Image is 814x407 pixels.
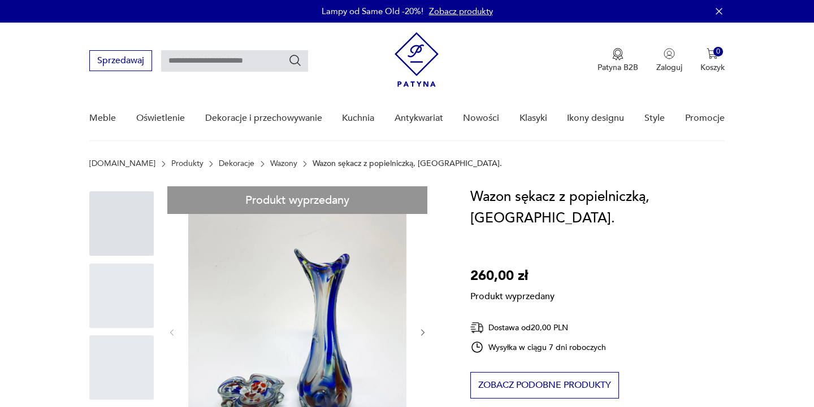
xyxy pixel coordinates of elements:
button: Zaloguj [656,48,682,73]
button: 0Koszyk [700,48,725,73]
a: Sprzedawaj [89,58,152,65]
button: Patyna B2B [597,48,638,73]
img: Ikona medalu [612,48,624,60]
a: Promocje [685,97,725,140]
div: Wysyłka w ciągu 7 dni roboczych [470,340,606,354]
a: Oświetlenie [136,97,185,140]
a: Style [644,97,665,140]
p: Patyna B2B [597,62,638,73]
button: Sprzedawaj [89,50,152,71]
p: Koszyk [700,62,725,73]
img: Patyna - sklep z meblami i dekoracjami vintage [395,32,439,87]
p: Wazon sękacz z popielniczką, [GEOGRAPHIC_DATA]. [313,159,502,168]
a: Kuchnia [342,97,374,140]
div: Dostawa od 20,00 PLN [470,321,606,335]
a: Zobacz produkty [429,6,493,17]
a: Nowości [463,97,499,140]
a: Antykwariat [395,97,443,140]
a: Meble [89,97,116,140]
img: Ikona dostawy [470,321,484,335]
p: Produkt wyprzedany [470,287,555,303]
p: Zaloguj [656,62,682,73]
a: Ikona medaluPatyna B2B [597,48,638,73]
a: Ikony designu [567,97,624,140]
img: Ikonka użytkownika [664,48,675,59]
a: Wazony [270,159,297,168]
button: Zobacz podobne produkty [470,372,619,399]
button: Szukaj [288,54,302,67]
p: Lampy od Same Old -20%! [322,6,423,17]
a: Klasyki [519,97,547,140]
a: Dekoracje [219,159,254,168]
a: [DOMAIN_NAME] [89,159,155,168]
img: Ikona koszyka [707,48,718,59]
a: Dekoracje i przechowywanie [205,97,322,140]
a: Produkty [171,159,203,168]
p: 260,00 zł [470,265,555,287]
div: 0 [713,47,723,56]
h1: Wazon sękacz z popielniczką, [GEOGRAPHIC_DATA]. [470,186,724,229]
